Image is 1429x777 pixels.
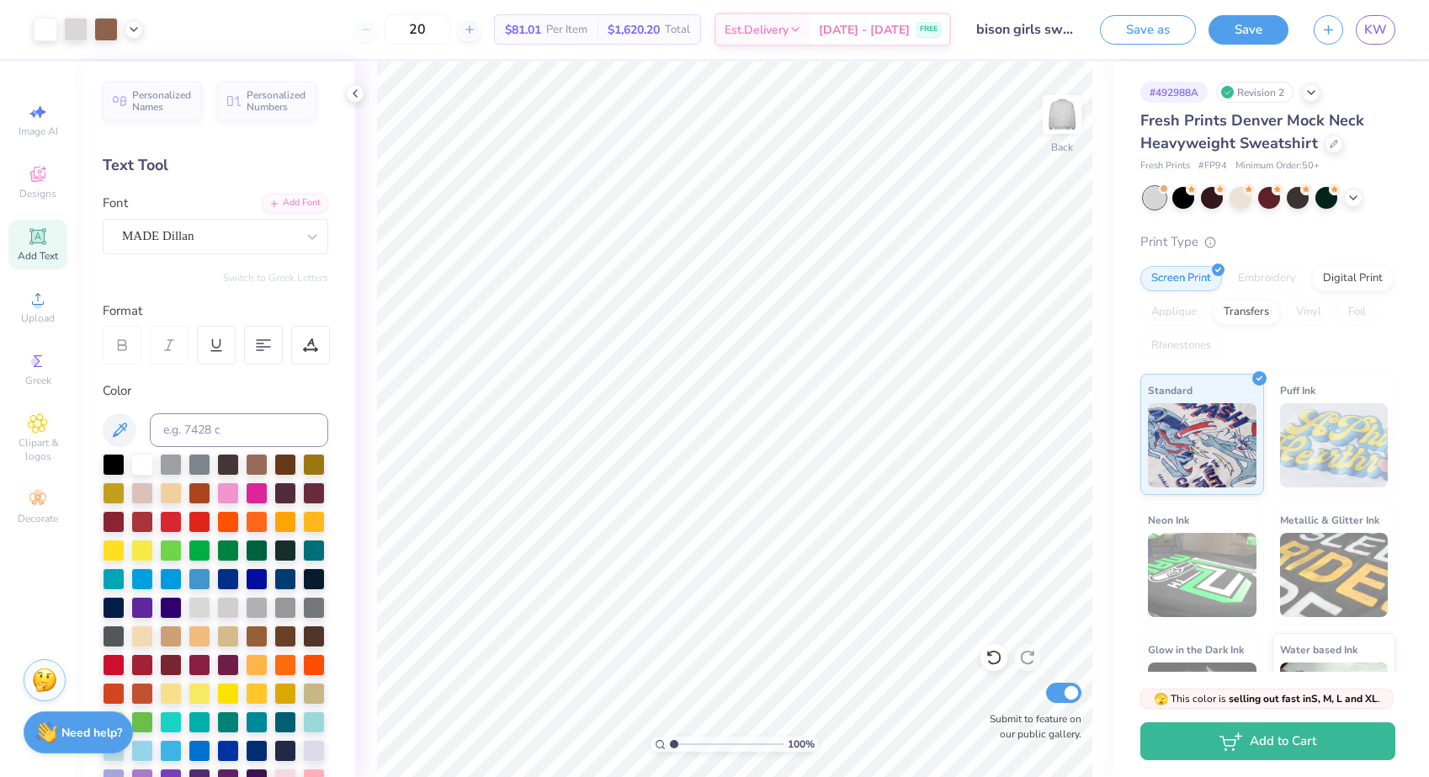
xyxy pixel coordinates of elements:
span: Personalized Names [132,89,192,113]
img: Puff Ink [1280,403,1389,487]
div: # 492988A [1140,82,1208,103]
strong: selling out fast in S, M, L and XL [1229,692,1378,705]
div: Add Font [262,194,328,213]
input: Untitled Design [964,13,1087,46]
span: Est. Delivery [725,21,789,39]
div: Embroidery [1227,266,1307,291]
span: $81.01 [505,21,541,39]
span: Water based Ink [1280,641,1357,658]
span: Upload [21,311,55,325]
span: [DATE] - [DATE] [819,21,910,39]
div: Print Type [1140,232,1395,252]
a: KW [1356,15,1395,45]
input: – – [385,14,450,45]
span: Fresh Prints [1140,159,1190,173]
img: Water based Ink [1280,663,1389,747]
span: KW [1364,20,1387,40]
label: Font [103,194,128,213]
input: e.g. 7428 c [150,413,328,447]
div: Vinyl [1285,300,1332,325]
span: Puff Ink [1280,381,1315,399]
span: Decorate [18,512,58,525]
div: Text Tool [103,154,328,177]
strong: Need help? [61,725,122,741]
span: Personalized Numbers [247,89,306,113]
span: Per Item [546,21,587,39]
span: # FP94 [1198,159,1227,173]
div: Rhinestones [1140,333,1222,359]
div: Color [103,381,328,401]
span: Fresh Prints Denver Mock Neck Heavyweight Sweatshirt [1140,110,1364,153]
span: Clipart & logos [8,436,67,463]
span: 100 % [788,737,815,752]
label: Submit to feature on our public gallery. [980,711,1081,742]
button: Save [1209,15,1288,45]
span: Total [665,21,690,39]
div: Foil [1337,300,1377,325]
button: Save as [1100,15,1196,45]
span: Greek [25,374,51,387]
span: Image AI [19,125,58,138]
span: 🫣 [1154,691,1168,707]
div: Revision 2 [1216,82,1294,103]
span: Glow in the Dark Ink [1148,641,1244,658]
img: Metallic & Glitter Ink [1280,533,1389,617]
img: Back [1045,98,1079,131]
button: Add to Cart [1140,722,1395,760]
span: Neon Ink [1148,511,1189,529]
img: Neon Ink [1148,533,1256,617]
div: Screen Print [1140,266,1222,291]
span: Metallic & Glitter Ink [1280,511,1379,529]
div: Applique [1140,300,1208,325]
span: $1,620.20 [608,21,660,39]
span: Add Text [18,249,58,263]
span: Standard [1148,381,1193,399]
button: Switch to Greek Letters [223,271,328,285]
div: Format [103,301,330,321]
img: Glow in the Dark Ink [1148,663,1256,747]
span: This color is . [1154,691,1380,706]
span: Minimum Order: 50 + [1235,159,1320,173]
img: Standard [1148,403,1256,487]
div: Back [1051,140,1073,155]
span: Designs [19,187,56,200]
span: FREE [920,24,938,35]
div: Transfers [1213,300,1280,325]
div: Digital Print [1312,266,1394,291]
